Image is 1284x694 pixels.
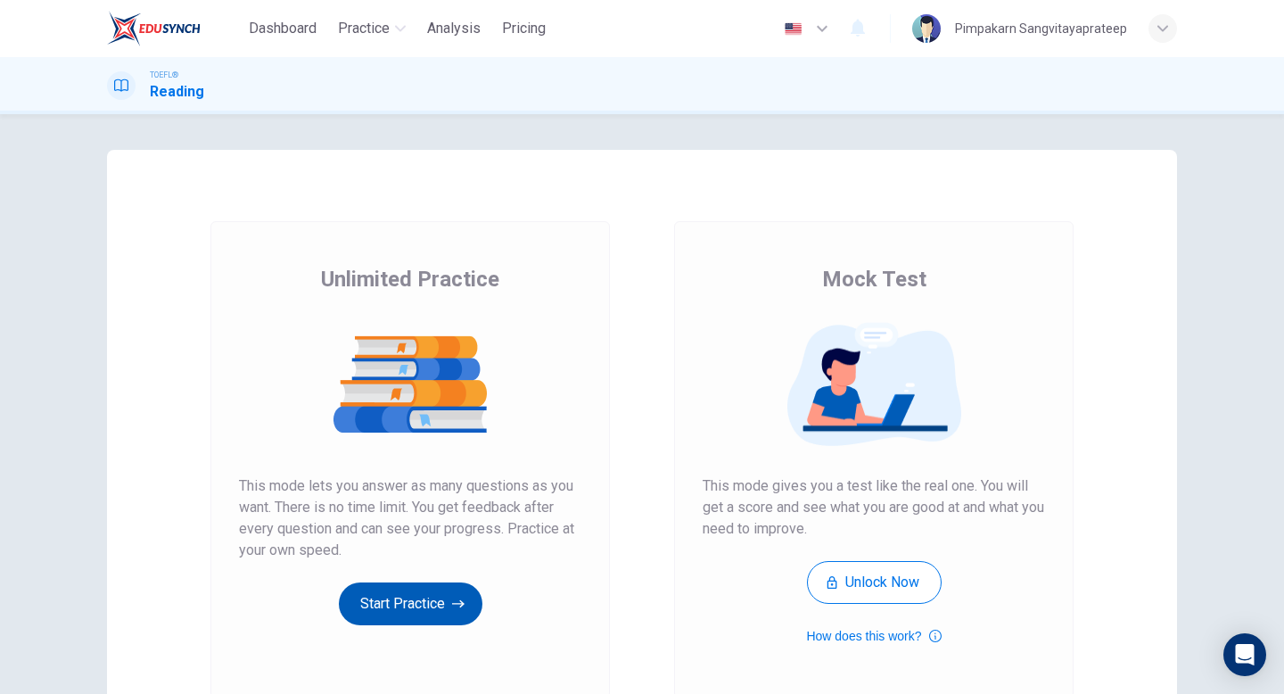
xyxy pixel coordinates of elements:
[420,12,488,45] button: Analysis
[955,18,1127,39] div: Pimpakarn Sangvitayaprateep
[806,625,941,647] button: How does this work?
[703,475,1045,540] span: This mode gives you a test like the real one. You will get a score and see what you are good at a...
[107,11,242,46] a: EduSynch logo
[427,18,481,39] span: Analysis
[502,18,546,39] span: Pricing
[249,18,317,39] span: Dashboard
[807,561,942,604] button: Unlock Now
[242,12,324,45] button: Dashboard
[150,81,204,103] h1: Reading
[107,11,201,46] img: EduSynch logo
[239,475,581,561] span: This mode lets you answer as many questions as you want. There is no time limit. You get feedback...
[912,14,941,43] img: Profile picture
[150,69,178,81] span: TOEFL®
[1223,633,1266,676] div: Open Intercom Messenger
[339,582,482,625] button: Start Practice
[822,265,926,293] span: Mock Test
[338,18,390,39] span: Practice
[321,265,499,293] span: Unlimited Practice
[331,12,413,45] button: Practice
[782,22,804,36] img: en
[495,12,553,45] button: Pricing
